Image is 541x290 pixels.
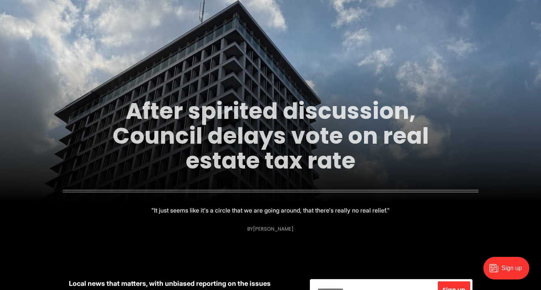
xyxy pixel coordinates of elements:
iframe: portal-trigger [477,253,541,290]
a: [PERSON_NAME] [253,225,294,232]
p: "It just seems like it's a circle that we are going around, that there's really no real relief." [151,205,390,216]
div: By [247,226,294,232]
a: After spirited discussion, Council delays vote on real estate tax rate [113,95,429,176]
